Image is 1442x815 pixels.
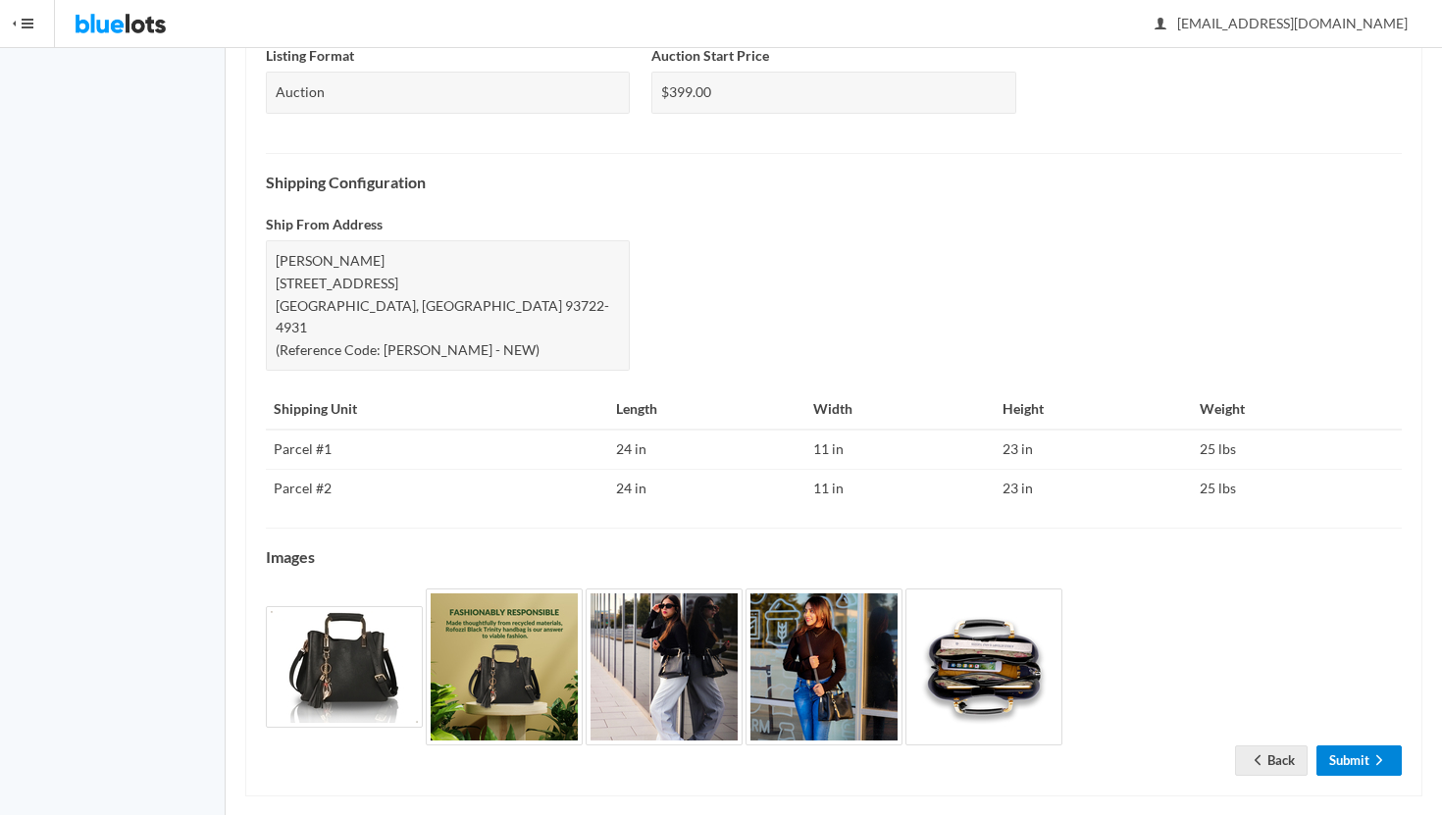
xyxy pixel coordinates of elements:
[266,72,630,114] div: Auction
[1316,745,1402,776] a: Submitarrow forward
[1151,16,1170,34] ion-icon: person
[266,469,608,507] td: Parcel #2
[995,469,1191,507] td: 23 in
[995,390,1191,430] th: Height
[995,430,1191,469] td: 23 in
[1369,752,1389,771] ion-icon: arrow forward
[651,72,1015,114] div: $399.00
[746,588,902,745] img: 35ee40a1-4f67-4ea1-bd51-f412fe6d1887-1731135556.jpg
[1156,15,1408,31] span: [EMAIL_ADDRESS][DOMAIN_NAME]
[1235,745,1308,776] a: arrow backBack
[1192,390,1402,430] th: Weight
[426,588,583,745] img: c7e19c4a-0096-401a-b74a-e58a21683967-1731135554.jpg
[608,430,804,469] td: 24 in
[266,214,383,236] label: Ship From Address
[905,588,1062,745] img: 6c2dfb40-778e-4c25-afc0-8212ee260cec-1731135556.jpg
[266,548,1402,566] h4: Images
[608,390,804,430] th: Length
[805,430,996,469] td: 11 in
[266,240,630,371] div: [PERSON_NAME] [STREET_ADDRESS] [GEOGRAPHIC_DATA], [GEOGRAPHIC_DATA] 93722-4931 (Reference Code: [...
[1192,430,1402,469] td: 25 lbs
[586,588,743,745] img: cd634750-52cc-4159-a4fb-92eb863efa97-1731135555.jpg
[266,390,608,430] th: Shipping Unit
[1248,752,1267,771] ion-icon: arrow back
[266,606,423,728] img: bf2101ee-58b1-4b77-8e9a-4aeaaf4967f4-1731135554.jpg
[651,45,769,68] label: Auction Start Price
[805,469,996,507] td: 11 in
[266,45,354,68] label: Listing Format
[1192,469,1402,507] td: 25 lbs
[266,174,1402,191] h4: Shipping Configuration
[266,430,608,469] td: Parcel #1
[608,469,804,507] td: 24 in
[805,390,996,430] th: Width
